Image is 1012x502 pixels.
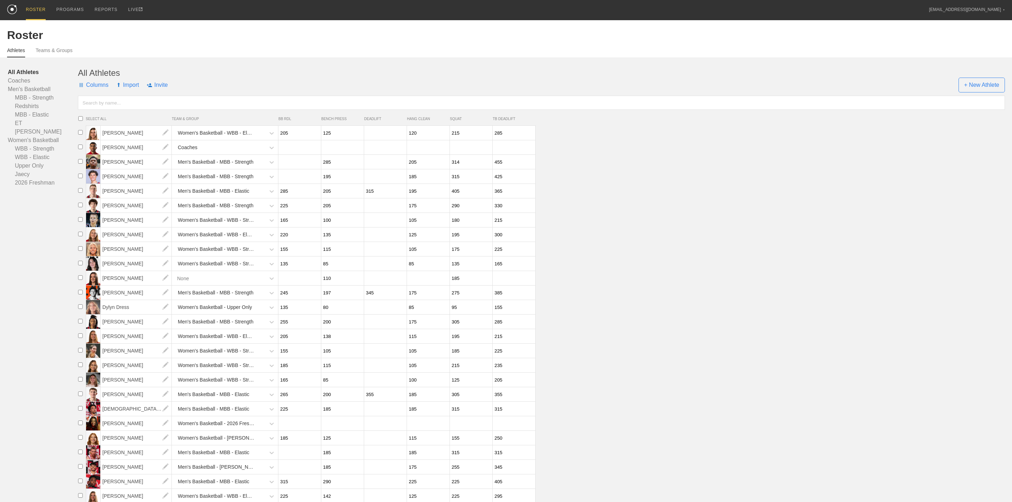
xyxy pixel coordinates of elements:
div: Coaches [178,141,197,154]
img: edit.png [158,474,173,489]
img: edit.png [158,271,173,285]
a: [PERSON_NAME] [101,362,172,368]
span: HANG CLEAN [407,117,446,121]
img: edit.png [158,402,173,416]
div: Men's Basketball - MBB - Elastic [178,185,249,198]
a: [PERSON_NAME] [101,318,172,325]
img: edit.png [158,373,173,387]
div: Women's Basketball - WBB - Elastic [178,126,255,140]
a: Teams & Groups [36,47,73,57]
a: Women's Basketball [8,136,78,145]
div: Women's Basketball - WBB - Strength [178,344,255,357]
div: Men's Basketball - MBB - Elastic [178,446,249,459]
span: [PERSON_NAME] [101,155,172,169]
img: edit.png [158,460,173,474]
span: [PERSON_NAME] [101,474,172,489]
div: Men's Basketball - [PERSON_NAME] [178,461,255,474]
img: edit.png [158,140,173,154]
img: edit.png [158,344,173,358]
img: edit.png [158,445,173,459]
a: Dylyn Dress [101,304,172,310]
img: edit.png [158,126,173,140]
div: Men's Basketball - MBB - Strength [178,199,254,212]
img: edit.png [158,387,173,401]
span: [PERSON_NAME] [101,358,172,372]
img: edit.png [158,286,173,300]
div: Chat Widget [977,468,1012,502]
span: [PERSON_NAME] [101,256,172,271]
div: Women's Basketball - WBB - Strength [178,214,255,227]
a: [PERSON_NAME] [101,144,172,150]
a: [PERSON_NAME] [101,435,172,441]
a: [PERSON_NAME] [101,130,172,136]
a: [PERSON_NAME] [101,217,172,223]
span: [DEMOGRAPHIC_DATA][PERSON_NAME][DEMOGRAPHIC_DATA] [101,402,172,416]
a: MBB - Elastic [8,111,78,119]
span: TB DEADLIFT [493,117,532,121]
div: Men's Basketball - MBB - Strength [178,156,254,169]
div: Women's Basketball - WBB - Elastic [178,330,255,343]
img: edit.png [158,315,173,329]
a: WBB - Elastic [8,153,78,162]
img: edit.png [158,416,173,430]
a: [PERSON_NAME] [101,377,172,383]
a: [PERSON_NAME] [101,246,172,252]
a: [PERSON_NAME] [101,464,172,470]
span: [PERSON_NAME] [101,344,172,358]
a: WBB - Strength [8,145,78,153]
a: [PERSON_NAME] [101,275,172,281]
span: [PERSON_NAME] [101,460,172,474]
img: edit.png [158,155,173,169]
div: Women's Basketball - Upper Only [178,301,252,314]
a: Jaecy [8,170,78,179]
div: Women's Basketball - 2026 Freshman [178,417,255,430]
img: edit.png [158,329,173,343]
a: Upper Only [8,162,78,170]
div: None [177,272,189,285]
a: [PERSON_NAME] [101,333,172,339]
a: [PERSON_NAME] [101,449,172,455]
a: All Athletes [8,68,78,77]
div: Women's Basketball - [PERSON_NAME] [178,432,255,445]
span: [PERSON_NAME] [101,431,172,445]
div: Women's Basketball - WBB - Strength [178,359,255,372]
img: edit.png [158,213,173,227]
a: [PERSON_NAME] [101,173,172,179]
div: Women's Basketball - WBB - Elastic [178,228,255,241]
a: [PERSON_NAME] [8,128,78,136]
a: ET [8,119,78,128]
span: [PERSON_NAME] [101,169,172,184]
span: DEADLIFT [364,117,403,121]
span: + New Athlete [959,78,1005,92]
span: BB RDL [278,117,318,121]
a: Men's Basketball [8,85,78,94]
span: [PERSON_NAME] [101,373,172,387]
img: edit.png [158,227,173,242]
img: edit.png [158,300,173,314]
a: [PERSON_NAME] [101,493,172,499]
span: [PERSON_NAME] [101,315,172,329]
span: TEAM & GROUP [172,117,278,121]
input: Search by name... [78,96,1005,110]
span: [PERSON_NAME] [101,242,172,256]
span: [PERSON_NAME] [101,445,172,459]
span: Columns [78,74,108,96]
a: MBB - Strength [8,94,78,102]
a: [PERSON_NAME] [101,188,172,194]
span: [PERSON_NAME] [101,213,172,227]
span: [PERSON_NAME] [101,184,172,198]
div: Men's Basketball - MBB - Strength [178,170,254,183]
a: [PERSON_NAME] [101,289,172,295]
div: Men's Basketball - MBB - Elastic [178,402,249,416]
span: [PERSON_NAME] [101,140,172,154]
div: Roster [7,29,1005,42]
div: Men's Basketball - MBB - Elastic [178,388,249,401]
img: edit.png [158,256,173,271]
img: edit.png [158,358,173,372]
a: Redshirts [8,102,78,111]
span: [PERSON_NAME] [101,126,172,140]
span: [PERSON_NAME] [101,271,172,285]
span: SQUAT [450,117,489,121]
span: [PERSON_NAME] [101,227,172,242]
a: [PERSON_NAME] [101,159,172,165]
